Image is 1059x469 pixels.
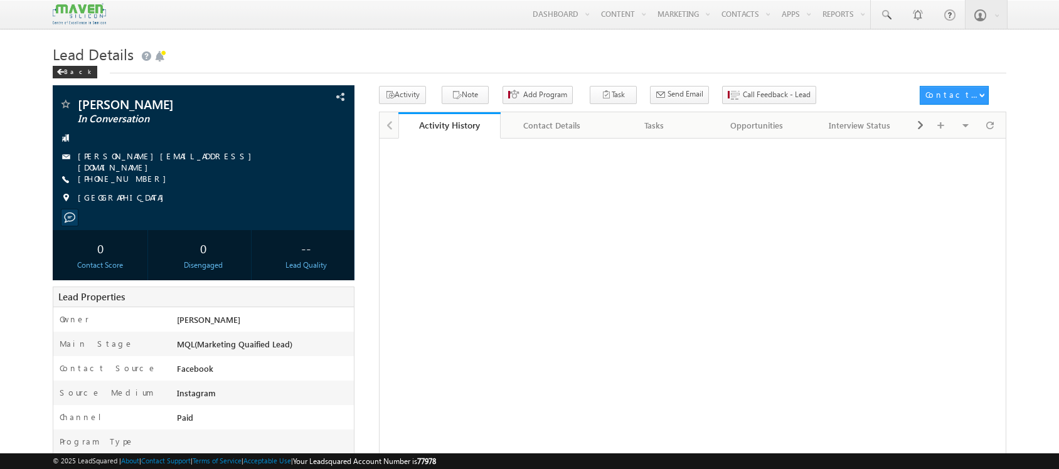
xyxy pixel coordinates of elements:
[243,456,291,465] a: Acceptable Use
[60,362,157,374] label: Contact Source
[604,112,706,139] a: Tasks
[60,411,111,423] label: Channel
[511,118,592,133] div: Contact Details
[706,112,809,139] a: Opportunities
[60,436,134,447] label: Program Type
[58,290,125,303] span: Lead Properties
[442,86,489,104] button: Note
[523,89,567,100] span: Add Program
[53,3,105,25] img: Custom Logo
[379,86,426,104] button: Activity
[408,119,492,131] div: Activity History
[174,387,354,404] div: Instagram
[417,456,436,466] span: 77978
[193,456,242,465] a: Terms of Service
[650,86,709,104] button: Send Email
[78,150,258,172] a: [PERSON_NAME][EMAIL_ADDRESS][DOMAIN_NAME]
[60,314,89,325] label: Owner
[53,44,134,64] span: Lead Details
[614,118,695,133] div: Tasks
[78,192,170,204] span: [GEOGRAPHIC_DATA]
[501,112,604,139] a: Contact Details
[590,86,637,104] button: Task
[56,260,144,271] div: Contact Score
[398,112,501,139] a: Activity History
[174,338,354,356] div: MQL(Marketing Quaified Lead)
[174,411,354,429] div: Paid
[819,118,900,133] div: Interview Status
[78,173,173,186] span: [PHONE_NUMBER]
[78,98,265,110] span: [PERSON_NAME]
[262,260,351,271] div: Lead Quality
[925,89,979,100] div: Contact Actions
[60,338,134,349] label: Main Stage
[53,66,97,78] div: Back
[53,65,104,76] a: Back
[174,362,354,380] div: Facebook
[159,260,248,271] div: Disengaged
[56,236,144,260] div: 0
[53,455,436,467] span: © 2025 LeadSquared | | | | |
[262,236,351,260] div: --
[141,456,191,465] a: Contact Support
[920,86,989,105] button: Contact Actions
[293,456,436,466] span: Your Leadsquared Account Number is
[722,86,816,104] button: Call Feedback - Lead
[60,387,154,398] label: Source Medium
[668,88,703,100] span: Send Email
[121,456,139,465] a: About
[177,314,240,325] span: [PERSON_NAME]
[809,112,912,139] a: Interview Status
[159,236,248,260] div: 0
[716,118,797,133] div: Opportunities
[78,113,265,125] span: In Conversation
[743,89,811,100] span: Call Feedback - Lead
[503,86,573,104] button: Add Program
